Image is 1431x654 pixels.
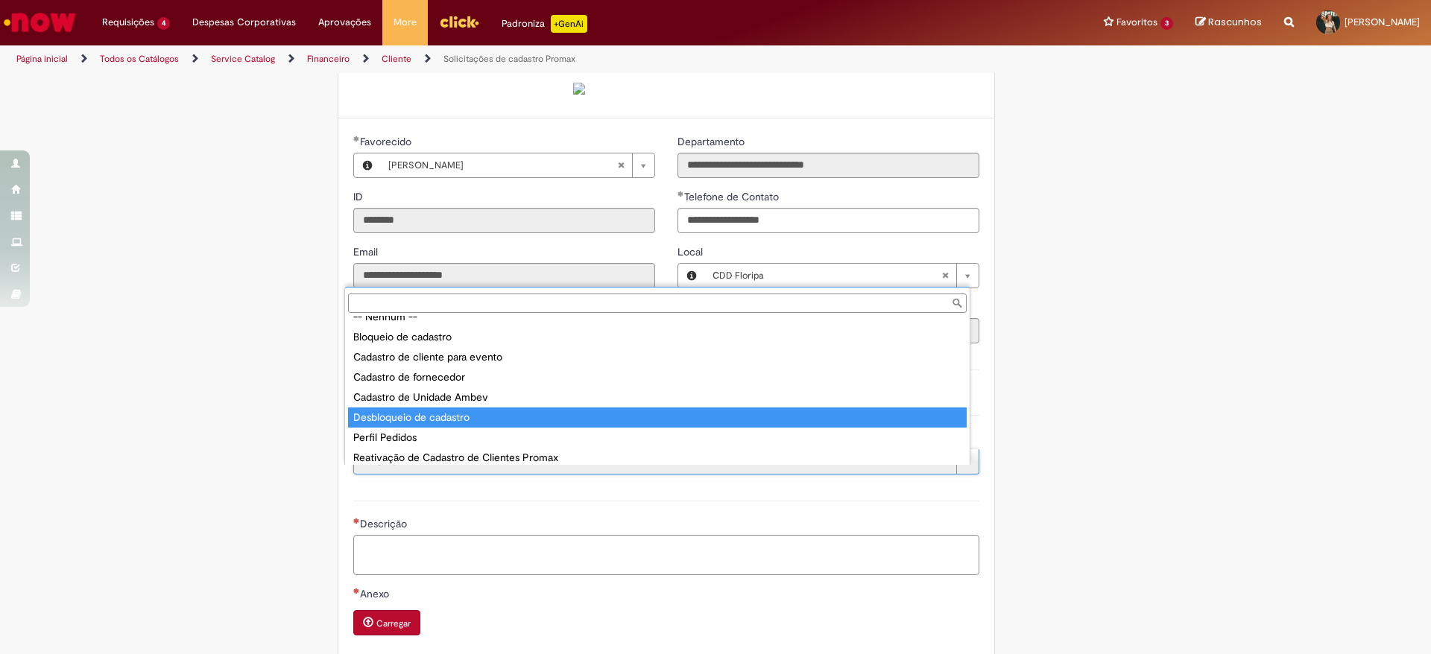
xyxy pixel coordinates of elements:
ul: Tipo de solicitação [345,316,970,465]
div: Desbloqueio de cadastro [348,407,967,428]
div: Bloqueio de cadastro [348,327,967,347]
div: -- Nenhum -- [348,307,967,327]
div: Reativação de Cadastro de Clientes Promax [348,448,967,468]
div: Cadastro de Unidade Ambev [348,387,967,407]
div: Cadastro de fornecedor [348,367,967,387]
div: Perfil Pedidos [348,428,967,448]
div: Cadastro de cliente para evento [348,347,967,367]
